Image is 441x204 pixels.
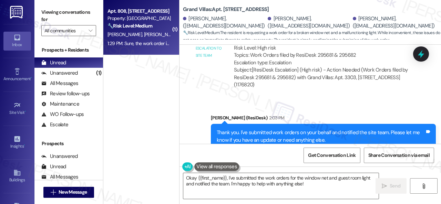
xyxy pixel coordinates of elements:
i:  [382,183,387,189]
span: New Message [59,189,87,196]
i:  [51,190,56,195]
strong: 🔧 Risk Level: Medium [107,23,152,29]
div: [PERSON_NAME]. ([EMAIL_ADDRESS][DOMAIN_NAME]) [183,15,266,30]
div: Prospects [34,140,103,147]
div: (1) [94,68,103,78]
strong: 🔧 Risk Level: Medium [183,30,219,35]
input: All communities [44,25,85,36]
div: Apt. 808, [STREET_ADDRESS] [107,8,171,15]
div: Thank you. I've submitted work orders on your behalf and notified the site team. Please let me kn... [217,129,425,144]
span: • [25,109,26,114]
button: Get Conversation Link [304,148,360,163]
img: ResiDesk Logo [10,6,24,19]
span: Send [390,182,400,190]
div: WO Follow-ups [41,111,84,118]
div: Subject: [ResiDesk Escalation] (High risk) - Action Needed (Work Orders filed by ResiDesk 295681 ... [234,66,409,88]
div: 2:03 PM [267,114,284,121]
div: Review follow-ups [41,90,90,97]
div: Unread [41,163,66,170]
a: Buildings [3,167,31,185]
b: Grand Villas: Apt. [STREET_ADDRESS] [183,6,269,13]
div: Prospects + Residents [34,46,103,54]
span: • [31,75,32,80]
label: Viewing conversations for [41,7,96,25]
div: Property: [GEOGRAPHIC_DATA] [107,15,171,22]
div: Unanswered [41,69,78,77]
div: Escalate [41,121,68,128]
div: All Messages [41,173,78,181]
button: New Message [43,187,94,198]
div: Unread [41,59,66,66]
div: [PERSON_NAME]. ([EMAIL_ADDRESS][DOMAIN_NAME]) [268,15,351,30]
div: All Messages [41,80,78,87]
div: Unanswered [41,153,78,160]
div: [PERSON_NAME]. ([EMAIL_ADDRESS][DOMAIN_NAME]) [353,15,436,30]
a: Site Visit • [3,99,31,118]
span: • [24,143,25,148]
span: Get Conversation Link [308,152,356,159]
span: : The resident is requesting a work order for a broken window net and a malfunctioning light. Whi... [183,29,441,44]
i:  [89,28,92,33]
button: Share Conversation via email [364,148,434,163]
div: Maintenance [41,100,79,108]
span: [PERSON_NAME] [144,31,178,37]
div: [PERSON_NAME] (ResiDesk) [211,114,436,124]
textarea: Okay {{first_name}}, I've submitted the work orders for the window net and guest room light and n... [183,173,379,199]
a: Insights • [3,133,31,152]
div: ResiDesk escalation to site team -> Risk Level: High risk Topics: Work Orders filed by ResiDesk 2... [234,37,409,66]
button: Send [376,178,407,194]
i:  [421,183,426,189]
a: Inbox [3,32,31,50]
span: Share Conversation via email [368,152,430,159]
div: Email escalation to site team [196,37,223,59]
span: [PERSON_NAME] [107,31,144,37]
div: 1:29 PM: Sure, the work order is 295609 There are no pets at home and no miners. [107,40,272,46]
